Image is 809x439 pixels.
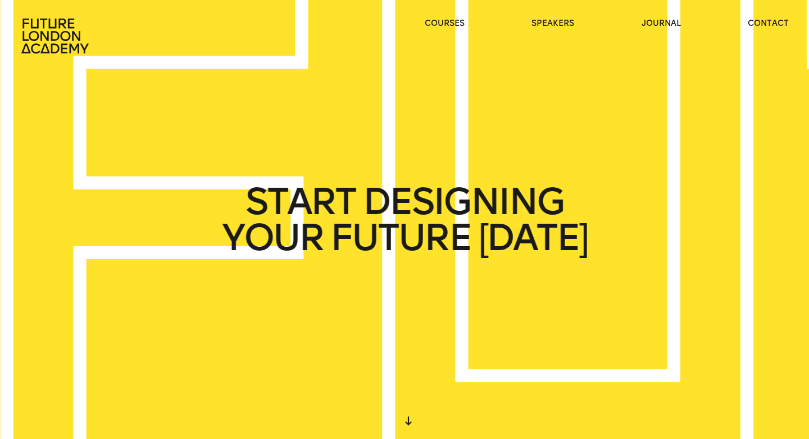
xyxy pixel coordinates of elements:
[246,184,356,220] span: START
[363,184,563,220] span: DESIGNING
[330,220,471,256] span: FUTURE
[425,18,465,29] a: courses
[642,18,681,29] a: journal
[531,18,574,29] a: speakers
[478,220,587,256] span: [DATE]
[222,220,323,256] span: YOUR
[748,18,789,29] a: contact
